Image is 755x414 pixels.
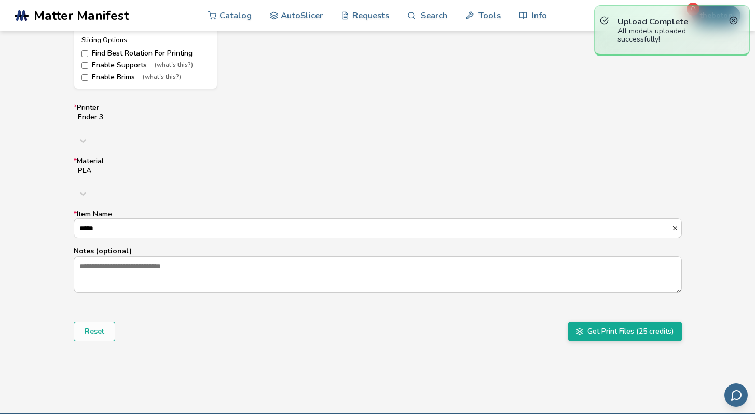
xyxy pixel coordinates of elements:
[34,8,129,23] span: Matter Manifest
[74,322,115,341] button: Reset
[74,104,682,149] label: Printer
[81,49,210,58] label: Find Best Rotation For Printing
[78,113,678,121] div: Ender 3
[143,74,181,81] span: (what's this?)
[671,225,681,232] button: *Item Name
[74,210,682,238] label: Item Name
[81,50,88,57] input: Find Best Rotation For Printing
[81,73,210,81] label: Enable Brims
[74,257,681,292] textarea: Notes (optional)
[81,61,210,70] label: Enable Supports
[81,62,88,69] input: Enable Supports(what's this?)
[155,62,193,69] span: (what's this?)
[78,167,678,175] div: PLA
[81,74,88,81] input: Enable Brims(what's this?)
[81,36,210,44] div: Slicing Options:
[724,383,748,407] button: Send feedback via email
[74,157,682,203] label: Material
[617,27,726,44] div: All models uploaded successfully!
[74,245,682,256] p: Notes (optional)
[617,16,726,27] p: Upload Complete
[74,219,671,238] input: *Item Name
[568,322,682,341] button: Get Print Files (25 credits)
